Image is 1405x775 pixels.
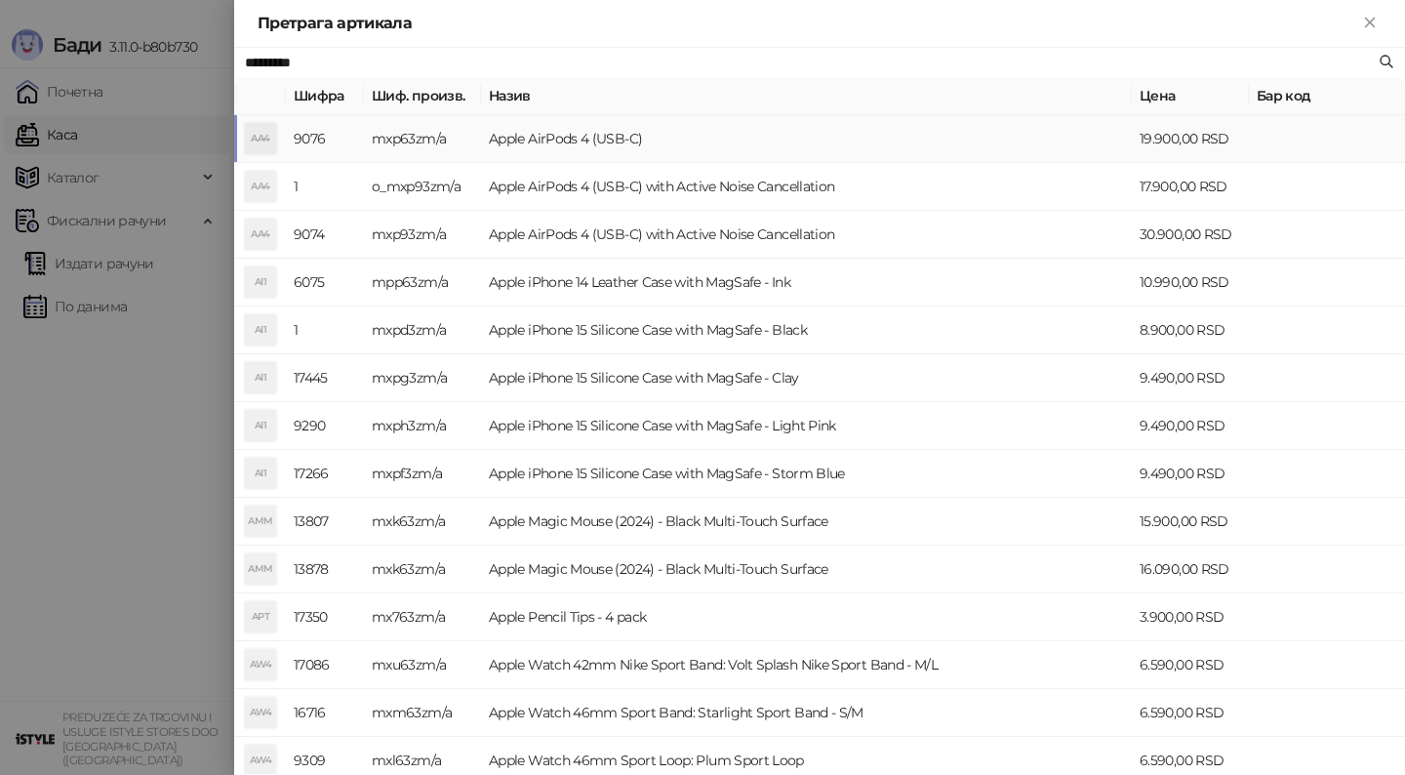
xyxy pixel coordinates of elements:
div: AMM [245,553,276,585]
td: Apple Magic Mouse (2024) - Black Multi-Touch Surface [481,546,1132,593]
div: AI1 [245,362,276,393]
td: mx763zm/a [364,593,481,641]
td: 1 [286,163,364,211]
td: 9.490,00 RSD [1132,354,1249,402]
td: 9076 [286,115,364,163]
td: mxp93zm/a [364,211,481,259]
td: mxpf3zm/a [364,450,481,498]
td: 6.590,00 RSD [1132,641,1249,689]
td: 9.490,00 RSD [1132,402,1249,450]
div: AI1 [245,458,276,489]
td: 30.900,00 RSD [1132,211,1249,259]
td: o_mxp93zm/a [364,163,481,211]
th: Шиф. произв. [364,77,481,115]
div: Претрага артикала [258,12,1358,35]
div: AA4 [245,171,276,202]
div: AA4 [245,219,276,250]
td: Apple iPhone 15 Silicone Case with MagSafe - Storm Blue [481,450,1132,498]
td: 1 [286,306,364,354]
td: 17266 [286,450,364,498]
td: mpp63zm/a [364,259,481,306]
td: 13878 [286,546,364,593]
td: 17086 [286,641,364,689]
button: Close [1358,12,1382,35]
td: 17350 [286,593,364,641]
td: 13807 [286,498,364,546]
td: mxp63zm/a [364,115,481,163]
td: Apple Magic Mouse (2024) - Black Multi-Touch Surface [481,498,1132,546]
td: Apple iPhone 14 Leather Case with MagSafe - Ink [481,259,1132,306]
td: Apple AirPods 4 (USB-C) with Active Noise Cancellation [481,163,1132,211]
td: 6075 [286,259,364,306]
th: Шифра [286,77,364,115]
th: Назив [481,77,1132,115]
td: 9290 [286,402,364,450]
div: AW4 [245,697,276,728]
td: mxk63zm/a [364,546,481,593]
td: 17445 [286,354,364,402]
td: mxu63zm/a [364,641,481,689]
div: AI1 [245,314,276,346]
td: Apple AirPods 4 (USB-C) [481,115,1132,163]
td: mxph3zm/a [364,402,481,450]
td: Apple Pencil Tips - 4 pack [481,593,1132,641]
td: mxk63zm/a [364,498,481,546]
td: 10.990,00 RSD [1132,259,1249,306]
div: AI1 [245,410,276,441]
td: Apple iPhone 15 Silicone Case with MagSafe - Clay [481,354,1132,402]
td: 9074 [286,211,364,259]
td: Apple iPhone 15 Silicone Case with MagSafe - Light Pink [481,402,1132,450]
td: Apple Watch 46mm Sport Band: Starlight Sport Band - S/M [481,689,1132,737]
td: mxm63zm/a [364,689,481,737]
td: 16716 [286,689,364,737]
td: Apple iPhone 15 Silicone Case with MagSafe - Black [481,306,1132,354]
td: 3.900,00 RSD [1132,593,1249,641]
div: AA4 [245,123,276,154]
td: Apple AirPods 4 (USB-C) with Active Noise Cancellation [481,211,1132,259]
td: 9.490,00 RSD [1132,450,1249,498]
div: APT [245,601,276,632]
td: 8.900,00 RSD [1132,306,1249,354]
div: AW4 [245,649,276,680]
th: Цена [1132,77,1249,115]
td: mxpg3zm/a [364,354,481,402]
td: 16.090,00 RSD [1132,546,1249,593]
div: AI1 [245,266,276,298]
td: 19.900,00 RSD [1132,115,1249,163]
td: Apple Watch 42mm Nike Sport Band: Volt Splash Nike Sport Band - M/L [481,641,1132,689]
th: Бар код [1249,77,1405,115]
td: 15.900,00 RSD [1132,498,1249,546]
td: 17.900,00 RSD [1132,163,1249,211]
div: AMM [245,506,276,537]
td: 6.590,00 RSD [1132,689,1249,737]
td: mxpd3zm/a [364,306,481,354]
